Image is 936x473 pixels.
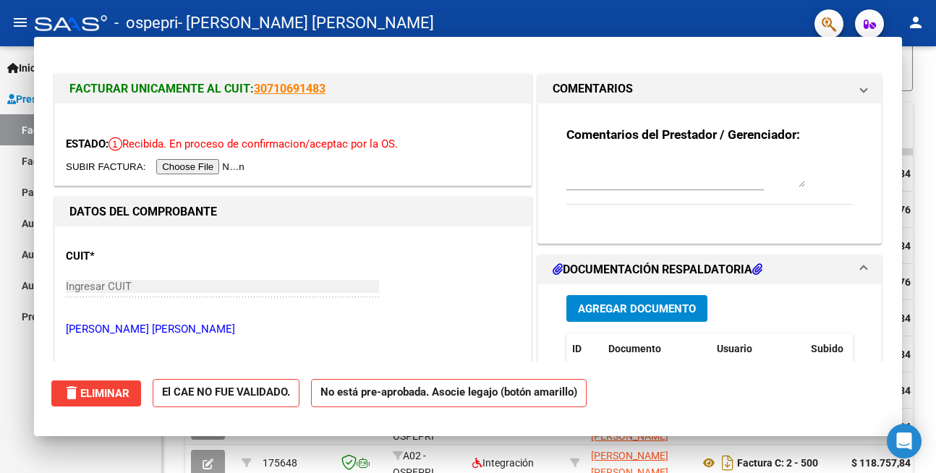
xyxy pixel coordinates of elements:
span: Documento [608,343,661,354]
p: [PERSON_NAME] [PERSON_NAME] [66,321,520,338]
button: Eliminar [51,380,141,406]
span: 175648 [263,457,297,469]
mat-icon: person [907,14,924,31]
div: COMENTARIOS [538,103,881,243]
mat-icon: delete [63,384,80,401]
span: Subido [811,343,843,354]
datatable-header-cell: Subido [805,333,877,365]
span: Recibida. En proceso de confirmacion/aceptac por la OS. [109,137,398,150]
mat-expansion-panel-header: DOCUMENTACIÓN RESPALDATORIA [538,255,881,284]
p: CUIT [66,248,202,265]
strong: Factura C: 2 - 500 [737,457,818,469]
h1: DOCUMENTACIÓN RESPALDATORIA [553,261,762,278]
span: Integración [472,457,534,469]
strong: No está pre-aprobada. Asocie legajo (botón amarillo) [311,379,587,407]
span: Prestadores / Proveedores [7,91,139,107]
datatable-header-cell: ID [566,333,603,365]
span: - ospepri [114,7,178,39]
div: Open Intercom Messenger [887,424,922,459]
strong: $ 118.757,84 [851,457,911,469]
strong: El CAE NO FUE VALIDADO. [153,379,299,407]
a: 30710691483 [254,82,326,95]
strong: DATOS DEL COMPROBANTE [69,205,217,218]
span: Inicio [7,60,44,76]
span: ID [572,343,582,354]
p: Area destinado * [66,359,202,376]
span: Agregar Documento [578,302,696,315]
span: - [PERSON_NAME] [PERSON_NAME] [178,7,434,39]
span: ESTADO: [66,137,109,150]
datatable-header-cell: Usuario [711,333,805,365]
h1: COMENTARIOS [553,80,633,98]
span: Eliminar [63,387,129,400]
button: Agregar Documento [566,295,707,322]
mat-expansion-panel-header: COMENTARIOS [538,74,881,103]
strong: Comentarios del Prestador / Gerenciador: [566,127,800,142]
span: FACTURAR UNICAMENTE AL CUIT: [69,82,254,95]
datatable-header-cell: Documento [603,333,711,365]
span: Usuario [717,343,752,354]
mat-icon: menu [12,14,29,31]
